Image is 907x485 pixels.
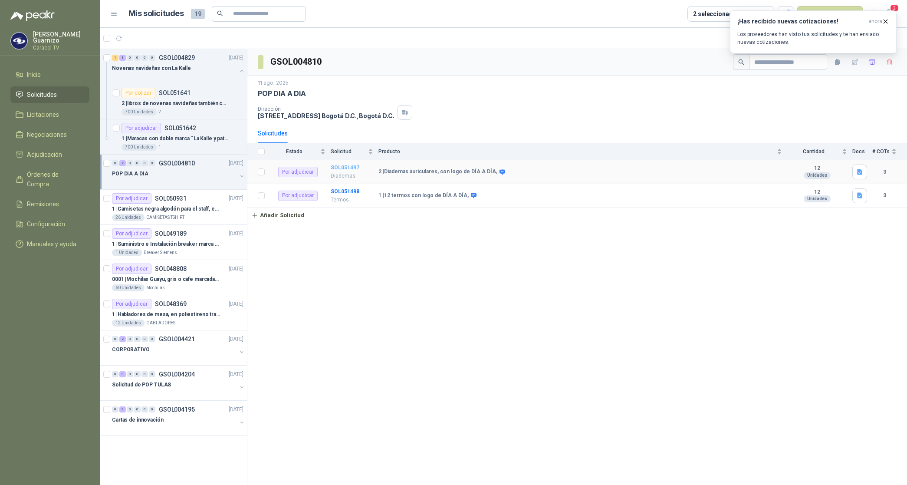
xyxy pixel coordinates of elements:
a: Por adjudicarSOL050931[DATE] 1 |Camisetas negra algodón para el staff, estampadas en espalda y fr... [100,190,247,225]
a: Configuración [10,216,89,232]
p: Cartas de innovación [112,416,164,424]
p: SOL051642 [164,125,196,131]
div: 26 Unidades [112,214,145,221]
a: Negociaciones [10,126,89,143]
span: search [217,10,223,16]
span: Configuración [27,219,65,229]
span: Órdenes de Compra [27,170,81,189]
div: Por adjudicar [278,191,318,201]
a: Órdenes de Compra [10,166,89,192]
span: Negociaciones [27,130,67,139]
p: Dirección [258,106,394,112]
span: 19 [191,9,205,19]
div: 2 [119,160,126,166]
p: [STREET_ADDRESS] Bogotá D.C. , Bogotá D.C. [258,112,394,119]
p: GABLADORES [146,320,175,327]
p: 2 | libros de novenas navideñas también con 2 marcas [122,99,230,108]
div: 700 Unidades [122,144,157,151]
span: 2 [890,4,899,12]
a: Por adjudicarSOL0516421 |Maracas con doble marca “La Kalle y patrocinador”700 Unidades1 [100,119,247,155]
a: Licitaciones [10,106,89,123]
div: Por adjudicar [112,264,151,274]
h3: GSOL004810 [270,55,323,69]
a: SOL051498 [331,188,359,195]
p: [DATE] [229,370,243,379]
b: 3 [872,168,897,176]
a: Remisiones [10,196,89,212]
span: ahora [868,18,882,25]
div: 0 [112,160,118,166]
span: Solicitudes [27,90,57,99]
p: SOL048369 [155,301,187,307]
div: Por adjudicar [112,299,151,309]
p: Breaker Siemens [144,249,177,256]
span: Licitaciones [27,110,59,119]
b: 2 | Diademas auriculares, con logo de DÍA A DÍA, [378,168,497,175]
button: ¡Has recibido nuevas cotizaciones!ahora Los proveedores han visto tus solicitudes y te han enviad... [730,10,897,53]
div: 1 [112,55,118,61]
a: Solicitudes [10,86,89,103]
b: 1 | 12 termos con logo de DÍA A DÍA, [378,192,469,199]
p: 0001 | Mochilas Guayu, gris o cafe marcadas con un logo [112,275,220,284]
span: Remisiones [27,199,59,209]
th: Docs [852,143,872,160]
div: 2 [119,336,126,342]
span: Estado [270,148,319,155]
div: 0 [127,160,133,166]
p: POP DIA A DIA [112,170,148,178]
a: Por adjudicarSOL048369[DATE] 1 |Habladores de mesa, en poliestireno translucido (SOLO EL SOPORTE)... [100,295,247,330]
h1: Mis solicitudes [128,7,184,20]
p: GSOL004204 [159,371,195,377]
div: 60 Unidades [112,284,145,291]
div: 0 [134,406,141,412]
p: [DATE] [229,230,243,238]
div: 12 Unidades [112,320,145,327]
span: Cantidad [787,148,840,155]
span: Manuales y ayuda [27,239,76,249]
div: Por adjudicar [112,193,151,204]
div: 0 [141,336,148,342]
b: 12 [787,189,847,196]
p: SOL049189 [155,231,187,237]
img: Company Logo [11,33,27,49]
div: 1 [119,55,126,61]
a: Por adjudicarSOL049189[DATE] 1 |Suministro e Instalación breaker marca SIEMENS modelo:3WT82026AA,... [100,225,247,260]
p: Los proveedores han visto tus solicitudes y te han enviado nuevas cotizaciones. [737,30,889,46]
button: Añadir Solicitud [247,208,308,223]
p: [DATE] [229,159,243,168]
b: 12 [787,165,847,172]
div: 700 Unidades [122,109,157,115]
div: 0 [134,371,141,377]
div: 0 [149,336,155,342]
div: Solicitudes [258,129,288,138]
a: 0 2 0 0 0 0 GSOL004810[DATE] POP DIA A DIA [112,158,245,186]
p: Diademas [331,172,373,180]
p: [DATE] [229,406,243,414]
th: # COTs [872,143,907,160]
p: 1 | Suministro e Instalación breaker marca SIEMENS modelo:3WT82026AA, Regulable de 800A - 2000 AMP [112,240,220,248]
a: Por cotizarSOL0516412 |libros de novenas navideñas también con 2 marcas700 Unidades2 [100,84,247,119]
img: Logo peakr [10,10,55,21]
div: Unidades [804,172,831,179]
a: Añadir Solicitud [247,208,907,223]
a: Manuales y ayuda [10,236,89,252]
div: 2 seleccionadas [693,9,739,19]
a: Adjudicación [10,146,89,163]
p: 1 | Maracas con doble marca “La Kalle y patrocinador” [122,135,230,143]
p: Caracol TV [33,45,89,50]
p: Novenas navideñas con La Kalle [112,64,191,73]
div: 0 [134,160,141,166]
p: GSOL004829 [159,55,195,61]
a: 0 3 0 0 0 0 GSOL004204[DATE] Solicitud de POP TULAS [112,369,245,397]
p: 11 ago, 2025 [258,79,289,87]
div: 0 [134,55,141,61]
div: 0 [127,336,133,342]
div: 0 [127,406,133,412]
a: Por adjudicarSOL048808[DATE] 0001 |Mochilas Guayu, gris o cafe marcadas con un logo60 UnidadesMoc... [100,260,247,295]
p: CAMISETAS TSHIRT [146,214,184,221]
p: 1 [158,144,161,151]
p: Termos [331,196,373,204]
a: SOL051497 [331,165,359,171]
div: 0 [112,406,118,412]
